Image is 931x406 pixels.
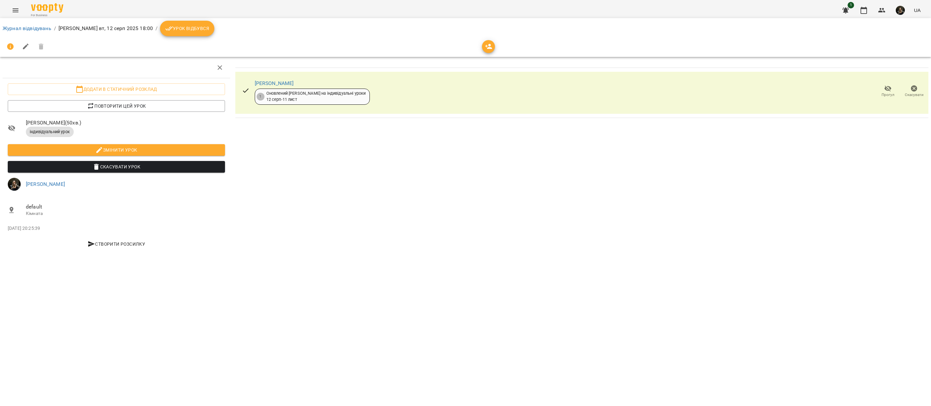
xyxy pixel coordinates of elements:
button: Скасувати [901,82,927,101]
img: 998b0c24f0354562ba81004244cf30dc.jpeg [8,178,21,191]
p: [DATE] 20:25:39 [8,225,225,232]
div: Оновлений [PERSON_NAME] на індивідуальні уроки 12 серп - 11 лист [266,91,366,102]
span: Змінити урок [13,146,220,154]
span: For Business [31,13,63,17]
span: Додати в статичний розклад [13,85,220,93]
button: Прогул [875,82,901,101]
div: 1 [257,93,264,101]
button: Скасувати Урок [8,161,225,173]
button: Урок відбувся [160,21,214,36]
a: [PERSON_NAME] [26,181,65,187]
nav: breadcrumb [3,21,928,36]
span: [PERSON_NAME] ( 50 хв. ) [26,119,225,127]
span: Урок відбувся [165,25,209,32]
button: UA [911,4,923,16]
li: / [54,25,56,32]
a: [PERSON_NAME] [255,80,294,86]
a: Журнал відвідувань [3,25,51,31]
span: 1 [848,2,854,8]
span: Скасувати Урок [13,163,220,171]
button: Створити розсилку [8,238,225,250]
p: Кімната [26,210,225,217]
li: / [155,25,157,32]
span: Прогул [882,92,894,98]
button: Змінити урок [8,144,225,156]
span: Повторити цей урок [13,102,220,110]
span: індивідуальний урок [26,129,74,135]
span: UA [914,7,921,14]
button: Menu [8,3,23,18]
span: default [26,203,225,211]
button: Додати в статичний розклад [8,83,225,95]
p: [PERSON_NAME] вт, 12 серп 2025 18:00 [59,25,153,32]
img: 998b0c24f0354562ba81004244cf30dc.jpeg [896,6,905,15]
span: Скасувати [905,92,924,98]
img: Voopty Logo [31,3,63,13]
button: Повторити цей урок [8,100,225,112]
span: Створити розсилку [10,240,222,248]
